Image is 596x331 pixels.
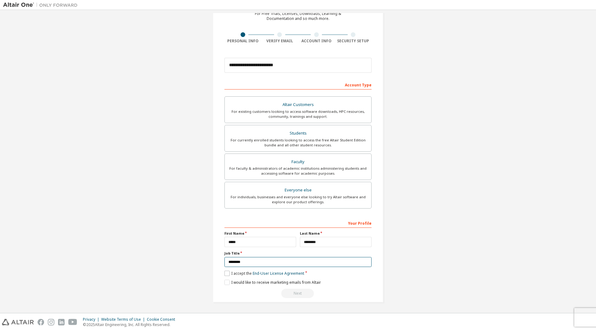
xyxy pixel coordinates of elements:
[224,280,321,285] label: I would like to receive marketing emails from Altair
[228,186,368,195] div: Everyone else
[2,319,34,325] img: altair_logo.svg
[228,195,368,205] div: For individuals, businesses and everyone else looking to try Altair software and explore our prod...
[255,11,341,21] div: For Free Trials, Licenses, Downloads, Learning & Documentation and so much more.
[48,319,54,325] img: instagram.svg
[228,129,368,138] div: Students
[300,231,372,236] label: Last Name
[224,271,304,276] label: I accept the
[228,138,368,148] div: For currently enrolled students looking to access the free Altair Student Edition bundle and all ...
[224,218,372,228] div: Your Profile
[83,322,179,327] p: © 2025 Altair Engineering, Inc. All Rights Reserved.
[147,317,179,322] div: Cookie Consent
[224,80,372,90] div: Account Type
[228,100,368,109] div: Altair Customers
[298,39,335,44] div: Account Info
[224,289,372,298] div: Read and acccept EULA to continue
[68,319,77,325] img: youtube.svg
[261,39,298,44] div: Verify Email
[224,251,372,256] label: Job Title
[101,317,147,322] div: Website Terms of Use
[228,109,368,119] div: For existing customers looking to access software downloads, HPC resources, community, trainings ...
[228,158,368,166] div: Faculty
[83,317,101,322] div: Privacy
[228,166,368,176] div: For faculty & administrators of academic institutions administering students and accessing softwa...
[224,39,261,44] div: Personal Info
[58,319,65,325] img: linkedin.svg
[38,319,44,325] img: facebook.svg
[224,231,296,236] label: First Name
[3,2,81,8] img: Altair One
[253,271,304,276] a: End-User License Agreement
[335,39,372,44] div: Security Setup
